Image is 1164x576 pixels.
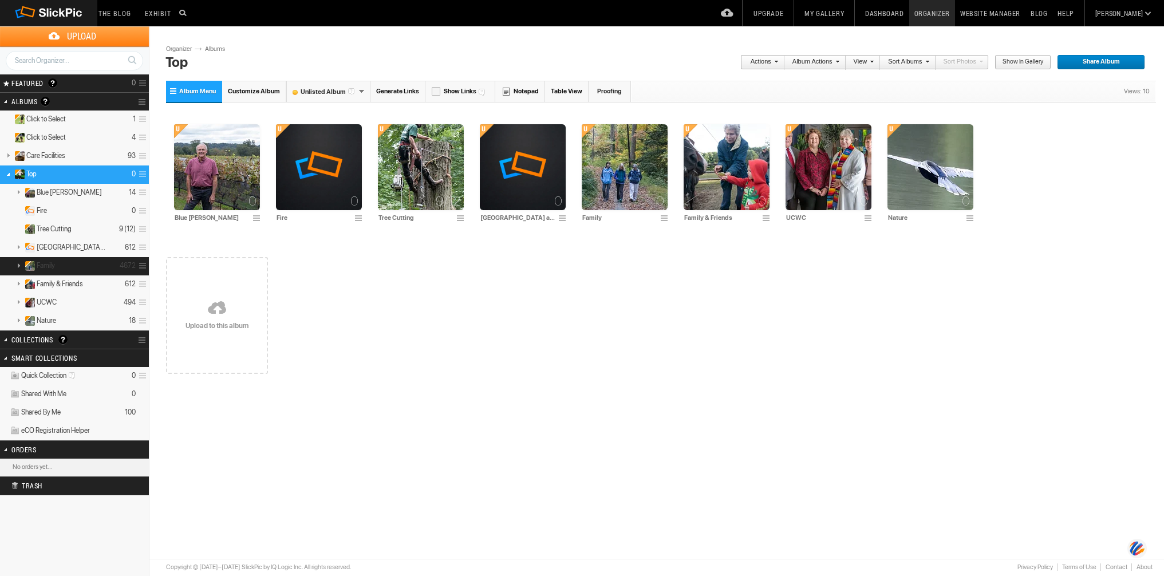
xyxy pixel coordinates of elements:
span: Fire [37,206,47,215]
img: ico_album_coll.png [10,408,20,417]
h2: Albums [11,93,108,111]
img: album_sample.webp [276,124,362,210]
a: About [1131,563,1153,571]
span: 0 [248,196,257,206]
a: Expand [1,115,12,123]
h2: Trash [11,477,118,494]
img: ico_album_coll.png [10,389,20,399]
font: Unlisted Album [287,88,358,96]
b: No orders yet... [13,463,53,471]
ins: Unlisted Album [20,243,35,253]
span: Click to Select [26,115,66,124]
a: Show Links [425,81,495,102]
img: ico_album_coll.png [10,426,20,436]
ins: Unlisted Album [20,261,35,271]
a: Expand [10,277,26,291]
span: eCO Registration Helper [21,426,90,435]
span: 0 [860,196,868,206]
a: Collection Options [138,332,149,348]
a: Privacy Policy [1012,563,1057,571]
span: Family & Friends [37,279,83,289]
input: Search Organizer... [6,51,143,70]
span: Shared With Me [21,389,66,399]
span: Nature [37,316,56,325]
input: Family & Friends [684,212,759,223]
ins: Unlisted Album [20,279,35,289]
ins: Unlisted Album [10,115,25,124]
ins: Unlisted Album [10,169,25,179]
a: Albums [202,45,236,54]
span: Care Facilities [26,151,65,160]
span: 0 [656,196,664,206]
a: Expand [10,258,26,273]
span: 9/12 [436,196,460,206]
span: Customize Album [228,88,280,95]
span: Album Menu [179,88,216,95]
a: Expand [10,185,26,199]
input: Nature [887,212,963,223]
img: svg+xml;base64,PHN2ZyB3aWR0aD0iNDQiIGhlaWdodD0iNDQiIHZpZXdCb3g9IjAgMCA0NCA0NCIgZmlsbD0ibm9uZSIgeG... [1127,538,1147,559]
ins: Unlisted Album [20,298,35,307]
span: UCWC [37,298,57,307]
img: ico_album_quick.png [10,371,20,381]
a: Expand [1,133,12,141]
input: Search photos on SlickPic... [177,6,191,19]
img: IMG_4227_v1.webp [582,124,668,210]
a: Notepad [495,81,545,102]
a: Sort Photos [936,55,983,70]
a: Contact [1100,563,1131,571]
input: Tree Cutting [378,212,453,223]
span: 0 [350,196,358,206]
div: Copyright © [DATE]–[DATE] SlickPic by IQ Logic Inc. All rights reserved. [166,563,352,572]
h2: Smart Collections [11,349,108,366]
img: IMG_9053.webp [174,124,260,210]
span: 0 [962,196,970,206]
input: Family [582,212,657,223]
ins: Unlisted Album [20,206,35,216]
span: Peru and Ecuador Trip [37,243,107,252]
span: Family [37,261,55,270]
a: Sort Albums [880,55,929,70]
a: Actions [740,55,778,70]
span: 0 [554,196,562,206]
a: Proofing [589,81,631,102]
input: Blue Newlin [174,212,250,223]
img: IMG_3150_v1.webp [684,124,770,210]
span: Upload [14,26,149,46]
span: Show in Gallery [995,55,1043,70]
a: Expand [10,240,26,254]
a: Generate Links [370,81,425,102]
span: Quick Collection [21,371,79,380]
ins: Unlisted Album [20,224,35,234]
input: Fire [276,212,352,223]
h2: Orders [11,441,108,458]
span: 0 [758,196,766,206]
span: Shared By Me [21,408,61,417]
a: Show in Gallery [995,55,1051,70]
img: album_sample.webp [480,124,566,210]
img: IMG_0727.webp [887,124,973,210]
ins: Unlisted Album [20,188,35,198]
span: Tree Cutting [37,224,72,234]
input: Peru and Ecuador Trip [480,212,555,223]
a: Album Actions [784,55,839,70]
div: Views: 10 [1118,81,1155,102]
img: IMG_4561-Edit_v1.webp [786,124,871,210]
ins: Unlisted Album [20,316,35,326]
span: FEATURED [8,78,44,88]
a: Expand [11,222,22,230]
a: Terms of Use [1057,563,1100,571]
a: View [846,55,874,70]
a: Expand [10,313,26,328]
input: UCWC [786,212,861,223]
a: Expand [10,295,26,309]
span: Share Album [1057,55,1137,70]
img: IMG_7020.webp [378,124,464,210]
ins: Unlisted Album [10,133,25,143]
h2: Collections [11,331,108,348]
a: Table View [545,81,589,102]
span: Blue Newlin [37,188,102,197]
a: Expand [11,203,22,212]
ins: Unlisted Album [10,151,25,161]
span: Click to Select [26,133,66,142]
